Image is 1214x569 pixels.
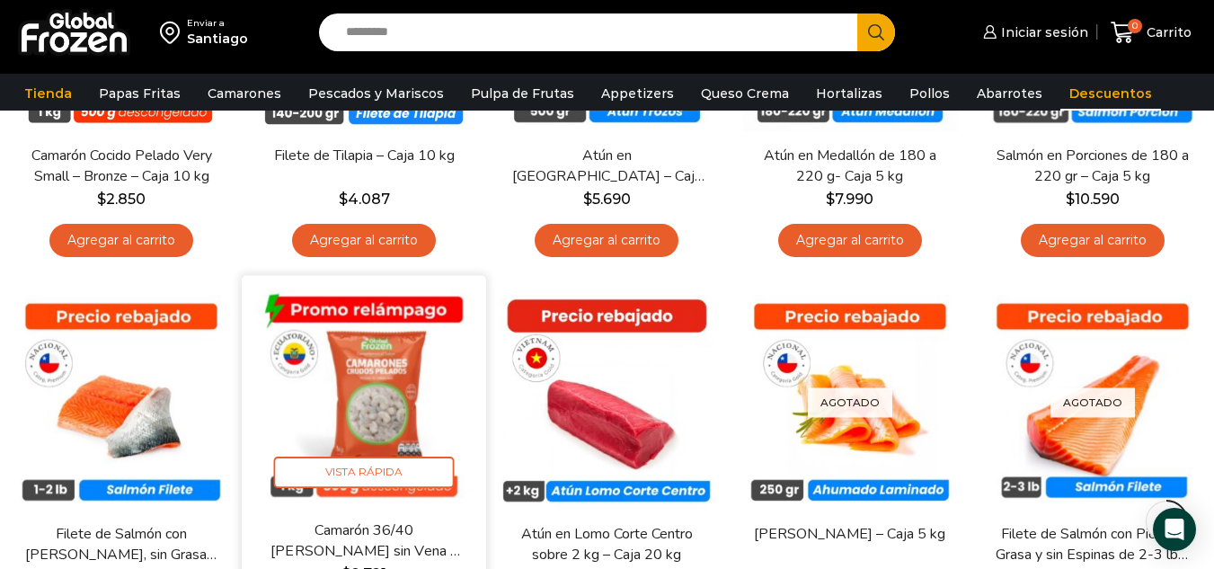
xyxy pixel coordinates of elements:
[807,76,891,111] a: Hortalizas
[1142,23,1192,41] span: Carrito
[778,224,922,257] a: Agregar al carrito: “Atún en Medallón de 180 a 220 g- Caja 5 kg”
[510,524,704,565] a: Atún en Lomo Corte Centro sobre 2 kg – Caja 20 kg
[462,76,583,111] a: Pulpa de Frutas
[1128,19,1142,33] span: 0
[753,146,947,187] a: Atún en Medallón de 180 a 220 g- Caja 5 kg
[535,224,678,257] a: Agregar al carrito: “Atún en Trozos - Caja 10 kg”
[24,524,218,565] a: Filete de Salmón con [PERSON_NAME], sin Grasa y sin Espinas 1-2 lb – Caja 10 Kg
[900,76,959,111] a: Pollos
[199,76,290,111] a: Camarones
[15,76,81,111] a: Tienda
[979,14,1088,50] a: Iniciar sesión
[187,17,248,30] div: Enviar a
[339,191,390,208] bdi: 4.087
[97,191,106,208] span: $
[1106,12,1196,54] a: 0 Carrito
[1060,76,1161,111] a: Descuentos
[274,457,455,488] span: Vista Rápida
[510,146,704,187] a: Atún en [GEOGRAPHIC_DATA] – Caja 10 kg
[97,191,146,208] bdi: 2.850
[49,224,193,257] a: Agregar al carrito: “Camarón Cocido Pelado Very Small - Bronze - Caja 10 kg”
[753,524,947,545] a: [PERSON_NAME] – Caja 5 kg
[1066,191,1120,208] bdi: 10.590
[292,224,436,257] a: Agregar al carrito: “Filete de Tilapia - Caja 10 kg”
[583,191,631,208] bdi: 5.690
[592,76,683,111] a: Appetizers
[808,387,892,417] p: Agotado
[997,23,1088,41] span: Iniciar sesión
[826,191,873,208] bdi: 7.990
[857,13,895,51] button: Search button
[692,76,798,111] a: Queso Crema
[267,146,461,166] a: Filete de Tilapia – Caja 10 kg
[583,191,592,208] span: $
[266,520,462,562] a: Camarón 36/40 [PERSON_NAME] sin Vena – Gold – Caja 10 kg
[826,191,835,208] span: $
[968,76,1051,111] a: Abarrotes
[187,30,248,48] div: Santiago
[996,146,1190,187] a: Salmón en Porciones de 180 a 220 gr – Caja 5 kg
[1153,508,1196,551] div: Open Intercom Messenger
[24,146,218,187] a: Camarón Cocido Pelado Very Small – Bronze – Caja 10 kg
[1066,191,1075,208] span: $
[339,191,348,208] span: $
[1050,387,1135,417] p: Agotado
[299,76,453,111] a: Pescados y Mariscos
[160,17,187,48] img: address-field-icon.svg
[996,524,1190,565] a: Filete de Salmón con Piel, sin Grasa y sin Espinas de 2-3 lb – Premium – Caja 10 kg
[90,76,190,111] a: Papas Fritas
[1021,224,1165,257] a: Agregar al carrito: “Salmón en Porciones de 180 a 220 gr - Caja 5 kg”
